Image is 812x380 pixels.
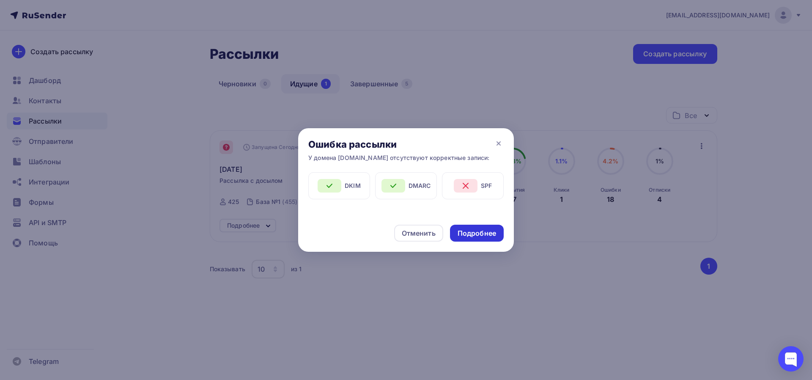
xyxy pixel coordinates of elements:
div: Отменить [402,228,436,238]
div: Ошибка рассылки [308,138,489,150]
div: Подробнее [458,229,496,238]
span: SPF [481,182,492,190]
span: DKIM [345,182,361,190]
div: У домена [DOMAIN_NAME] отсутствуют корректные записи: [308,154,489,162]
span: DMARC [409,182,431,190]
